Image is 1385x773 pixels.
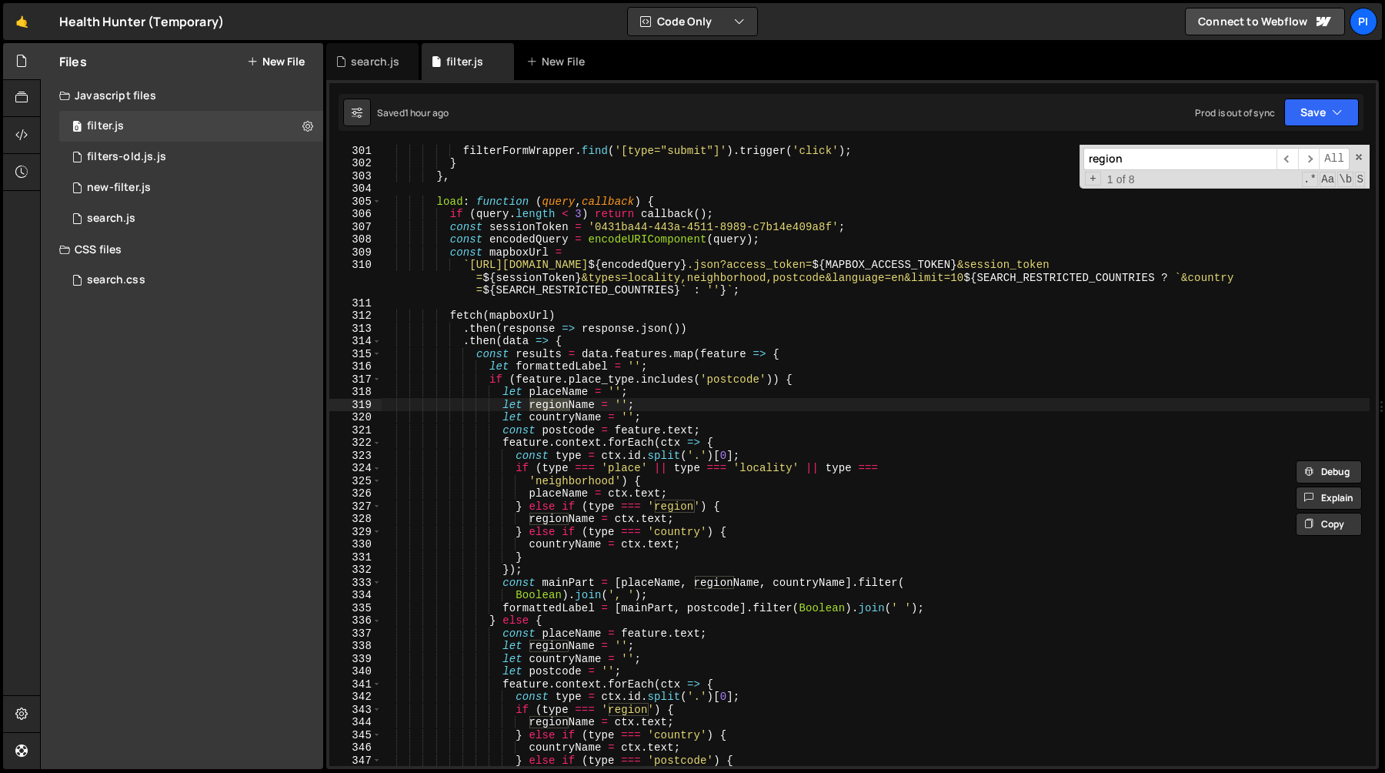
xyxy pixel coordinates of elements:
div: search.js [87,212,135,226]
div: Javascript files [41,80,323,111]
button: Debug [1296,460,1362,484]
div: filter.js [87,119,124,133]
button: Copy [1296,513,1362,536]
div: 344 [329,716,382,729]
div: 322 [329,437,382,450]
div: 335 [329,602,382,615]
span: ​ [1277,148,1298,170]
div: 315 [329,348,382,361]
div: 326 [329,487,382,500]
div: 306 [329,208,382,221]
div: 334 [329,589,382,602]
div: 308 [329,233,382,246]
div: filters-old.js.js [87,150,166,164]
div: 16494/44708.js [59,111,323,142]
div: 313 [329,323,382,336]
div: 319 [329,399,382,412]
div: 16494/46184.js [59,172,323,203]
span: 1 of 8 [1101,173,1141,186]
div: New File [526,54,591,69]
div: 333 [329,577,382,590]
div: 345 [329,729,382,742]
div: 304 [329,182,382,196]
div: 337 [329,627,382,641]
div: 317 [329,373,382,386]
span: Toggle Replace mode [1085,172,1101,186]
div: CSS files [41,234,323,265]
span: RegExp Search [1302,172,1318,187]
button: Explain [1296,487,1362,510]
span: ​ [1298,148,1320,170]
span: Whole Word Search [1337,172,1353,187]
div: 314 [329,335,382,348]
div: 302 [329,157,382,170]
div: 346 [329,741,382,755]
a: 🤙 [3,3,41,40]
div: 343 [329,704,382,717]
button: Code Only [628,8,757,35]
div: 323 [329,450,382,463]
input: Search for [1083,148,1277,170]
div: 338 [329,640,382,653]
div: 316 [329,360,382,373]
div: 340 [329,665,382,678]
div: 321 [329,424,382,437]
div: 320 [329,411,382,424]
div: 312 [329,310,382,323]
div: 307 [329,221,382,234]
div: 327 [329,500,382,514]
div: 16494/45041.js [59,203,323,234]
div: filter.js [446,54,483,69]
div: new-filter.js [87,181,151,195]
div: 318 [329,386,382,399]
div: 309 [329,246,382,259]
div: Health Hunter (Temporary) [59,12,224,31]
div: 336 [329,614,382,627]
a: Pi [1350,8,1377,35]
div: 301 [329,145,382,158]
div: 330 [329,538,382,551]
span: CaseSensitive Search [1320,172,1336,187]
span: Alt-Enter [1319,148,1350,170]
div: Saved [377,106,449,119]
div: 311 [329,297,382,310]
div: 305 [329,196,382,209]
div: 310 [329,259,382,297]
div: search.css [87,273,145,287]
h2: Files [59,53,87,70]
div: 324 [329,462,382,475]
div: 1 hour ago [405,106,449,119]
div: 347 [329,755,382,768]
div: search.js [351,54,399,69]
div: 328 [329,513,382,526]
a: Connect to Webflow [1185,8,1345,35]
div: 16494/45764.js [59,142,323,172]
button: New File [247,55,305,68]
div: 16494/45743.css [59,265,323,296]
div: 303 [329,170,382,183]
div: 332 [329,564,382,577]
div: 339 [329,653,382,666]
span: Search In Selection [1355,172,1365,187]
button: Save [1284,99,1359,126]
div: 329 [329,526,382,539]
div: 325 [329,475,382,488]
div: 342 [329,691,382,704]
span: 0 [72,122,82,134]
div: 331 [329,551,382,564]
div: Prod is out of sync [1195,106,1275,119]
div: 341 [329,678,382,691]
